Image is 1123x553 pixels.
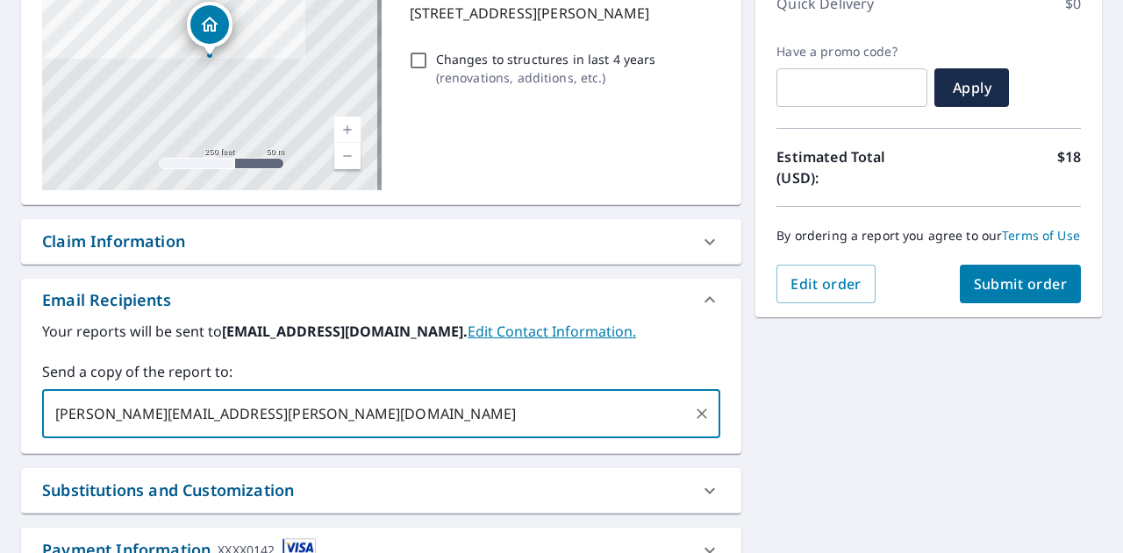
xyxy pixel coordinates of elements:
b: [EMAIL_ADDRESS][DOMAIN_NAME]. [222,322,468,341]
label: Have a promo code? [776,44,927,60]
label: Your reports will be sent to [42,321,720,342]
div: Substitutions and Customization [42,479,294,502]
a: Current Level 17, Zoom Out [334,143,361,169]
p: By ordering a report you agree to our [776,228,1081,244]
a: Current Level 17, Zoom In [334,117,361,143]
div: Email Recipients [42,288,171,312]
p: $18 [1057,146,1081,188]
p: ( renovations, additions, etc. ) [436,68,656,87]
a: Terms of Use [1002,227,1080,244]
button: Submit order [960,265,1082,303]
div: Substitutions and Customization [21,468,741,513]
div: Email Recipients [21,279,741,321]
p: Changes to structures in last 4 years [436,50,656,68]
span: Apply [948,78,995,97]
div: Claim Information [42,230,185,253]
a: EditContactInfo [468,322,636,341]
p: [STREET_ADDRESS][PERSON_NAME] [410,3,714,24]
span: Edit order [790,274,862,294]
div: Dropped pin, building 1, Residential property, 55 Sleepy Hollow Rd Byram Township, NJ 07821 [187,2,232,56]
span: Submit order [974,274,1068,294]
button: Apply [934,68,1009,107]
p: Estimated Total (USD): [776,146,928,188]
button: Edit order [776,265,876,303]
label: Send a copy of the report to: [42,361,720,382]
div: Claim Information [21,219,741,264]
button: Clear [690,401,714,426]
